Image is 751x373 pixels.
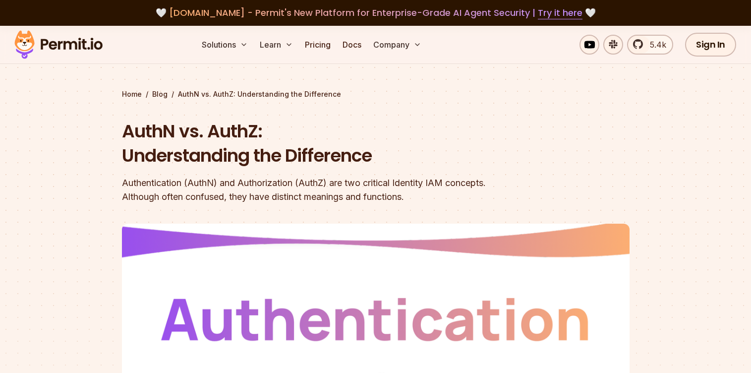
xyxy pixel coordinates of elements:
button: Learn [256,35,297,55]
span: 5.4k [644,39,666,51]
button: Company [369,35,425,55]
a: Docs [339,35,365,55]
a: Blog [152,89,168,99]
div: / / [122,89,630,99]
button: Solutions [198,35,252,55]
img: Permit logo [10,28,107,62]
a: 5.4k [627,35,673,55]
a: Try it here [538,6,582,19]
a: Pricing [301,35,335,55]
a: Home [122,89,142,99]
h1: AuthN vs. AuthZ: Understanding the Difference [122,119,503,168]
a: Sign In [685,33,736,57]
div: 🤍 🤍 [24,6,727,20]
span: [DOMAIN_NAME] - Permit's New Platform for Enterprise-Grade AI Agent Security | [169,6,582,19]
div: Authentication (AuthN) and Authorization (AuthZ) are two critical Identity IAM concepts. Although... [122,176,503,204]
